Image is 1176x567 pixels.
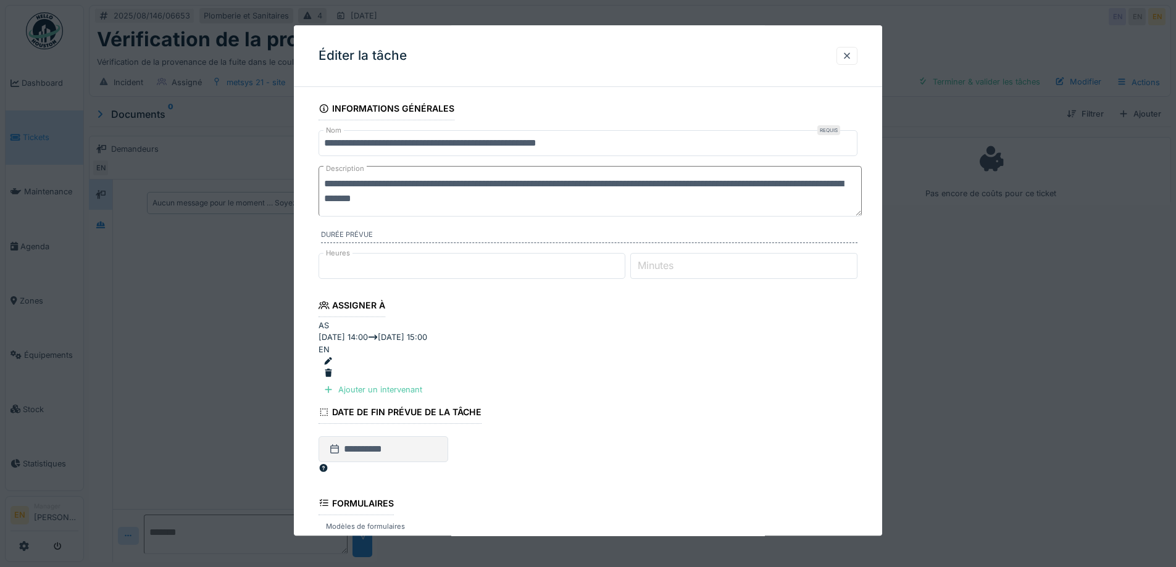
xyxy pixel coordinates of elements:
label: Nom [323,125,344,136]
label: Minutes [635,259,676,273]
div: EN [319,344,330,355]
div: Formulaires [319,494,394,515]
label: Durée prévue [321,230,857,244]
div: Ajouter un intervenant [319,381,427,398]
label: Heures [323,248,352,259]
div: Vos formulaires [323,533,406,547]
div: Requis [817,125,840,135]
label: Modèles de formulaires [323,521,407,532]
div: Informations générales [319,99,454,120]
div: Date de fin prévue de la tâche [319,404,482,424]
div: Assigner à [319,296,385,317]
div: AS [319,320,329,332]
h3: Éditer la tâche [319,48,407,64]
label: Description [323,161,367,176]
div: [DATE] 14:00 [DATE] 15:00 [319,332,857,344]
